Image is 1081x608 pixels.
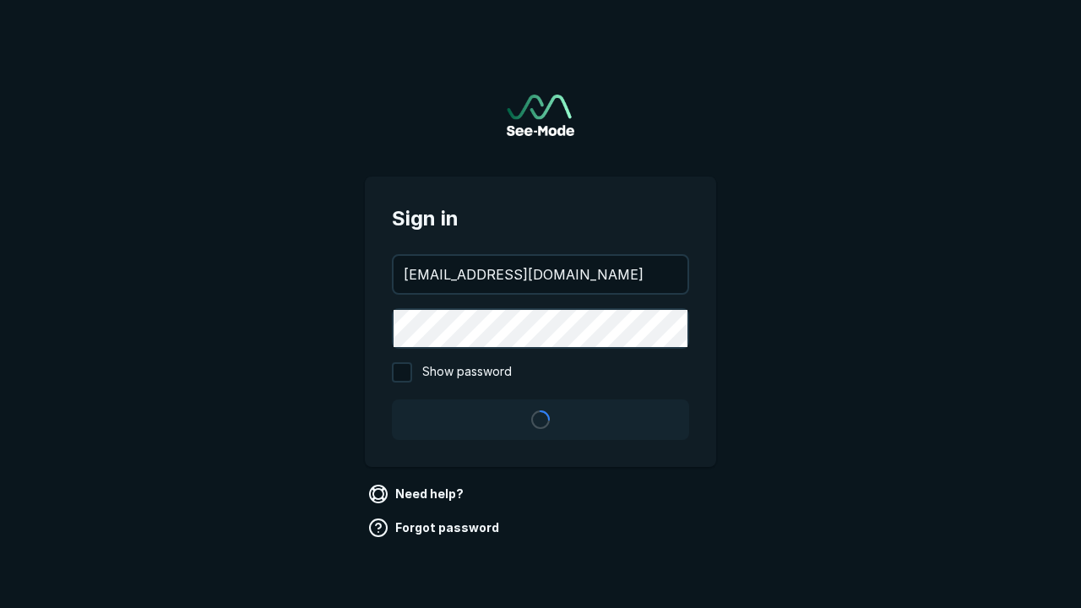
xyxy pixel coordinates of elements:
a: Forgot password [365,514,506,541]
span: Show password [422,362,512,383]
a: Go to sign in [507,95,574,136]
input: your@email.com [394,256,687,293]
span: Sign in [392,204,689,234]
a: Need help? [365,480,470,508]
img: See-Mode Logo [507,95,574,136]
